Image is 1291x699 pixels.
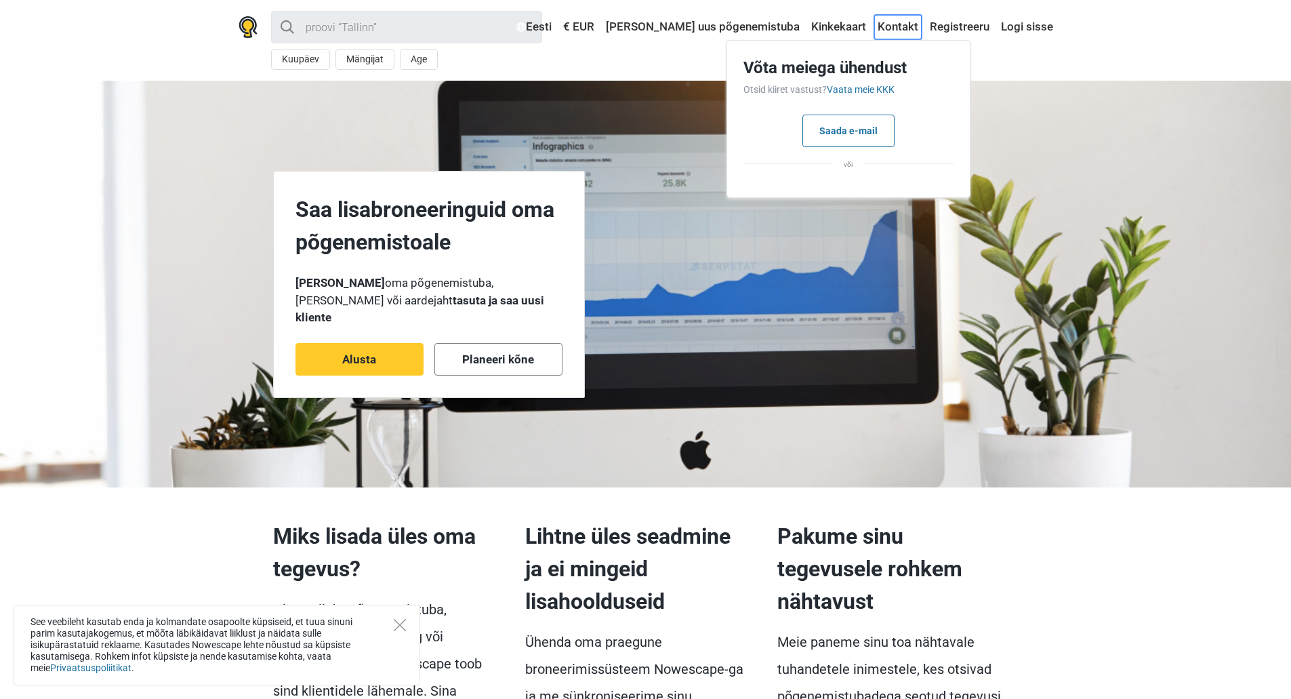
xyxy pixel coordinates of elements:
div: See veebileht kasutab enda ja kolmandate osapoolte küpsiseid, et tuua sinuni parim kasutajakogemu... [14,605,420,685]
input: proovi “Tallinn” [271,11,542,43]
a: Vaata meie KKK [827,84,895,95]
a: Kinkekaart [808,15,869,39]
p: Miks lisada üles oma tegevus? [273,520,498,585]
a: Privaatsuspoliitikat [50,662,131,673]
a: [PERSON_NAME] uus põgenemistuba [602,15,803,39]
a: Eesti [513,15,555,39]
button: Close [394,619,406,631]
p: Otsid kiiret vastust? [743,79,954,100]
img: Eesti [516,22,526,32]
span: või [833,155,863,174]
p: Pakume sinu tegevusele rohkem nähtavust [777,520,1002,618]
p: oma põgenemistuba, [PERSON_NAME] või aardejaht [295,275,562,327]
a: € EUR [560,15,598,39]
a: Alusta [295,343,424,376]
strong: [PERSON_NAME] [295,276,385,289]
a: Planeeri kõne [434,343,562,376]
button: Kuupäev [271,49,330,70]
a: Logi sisse [998,15,1053,39]
p: Lihtne üles seadmine ja ei mingeid lisahoolduseid [525,520,750,618]
a: Kontakt [874,15,922,39]
button: Mängijat [335,49,394,70]
h3: Võta meiega ühendust [727,46,970,111]
button: Saada e-mail [802,115,895,147]
a: Registreeru [926,15,993,39]
div: Kontakt [726,40,970,198]
button: Age [400,49,438,70]
img: Nowescape logo [239,16,258,38]
p: Saa lisabroneeringuid oma põgenemistoale [295,193,562,258]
